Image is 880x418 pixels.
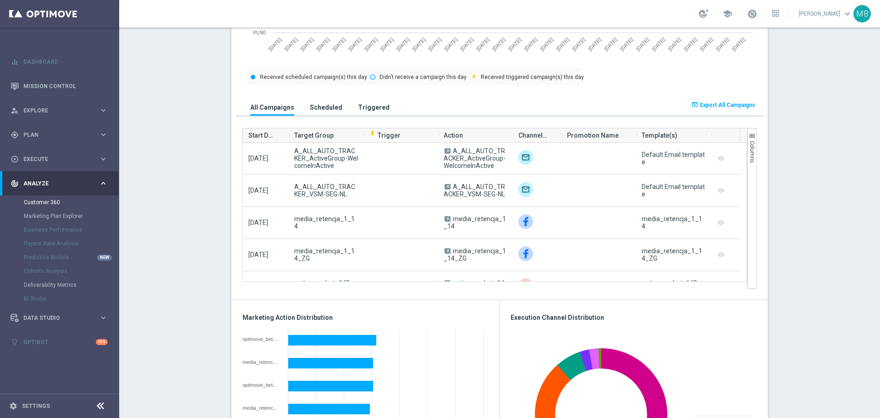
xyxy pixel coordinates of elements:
div: Plan [11,131,99,139]
div: Deliverability Metrics [24,278,118,292]
text: [DATE] [459,37,474,52]
a: [PERSON_NAME]keyboard_arrow_down [798,7,853,21]
button: lightbulb Optibot +10 [10,339,108,346]
div: MB [853,5,871,22]
text: [DATE] [411,37,426,52]
i: gps_fixed [11,131,19,139]
i: keyboard_arrow_right [99,179,108,188]
text: [DATE] [283,37,298,52]
span: A [445,184,451,189]
div: +10 [96,339,108,345]
span: Analyze [23,181,99,186]
text: [DATE] [731,37,746,52]
text: [DATE] [587,37,602,52]
a: Mission Control [23,74,108,98]
span: A_ALL_AUTO_TRACKER_VSM-SEG-NL [294,183,358,198]
button: equalizer Dashboard [10,58,108,66]
span: Trigger [369,132,401,139]
button: track_changes Analyze keyboard_arrow_right [10,180,108,187]
span: Action [444,126,463,145]
h3: Triggered [358,103,390,111]
div: Optibot [11,330,108,354]
span: A [445,280,451,286]
text: [DATE] [571,37,586,52]
span: [DATE] [248,155,268,162]
text: [DATE] [491,37,506,52]
i: open_in_browser [691,101,698,108]
a: Deliverability Metrics [24,281,95,289]
i: keyboard_arrow_right [99,313,108,322]
span: A_ALL_AUTO_TRACKER_ActiveGroup-WelcomeInActive [444,147,506,169]
span: Start Date [248,126,276,145]
i: lightbulb [11,338,19,346]
a: Marketing Plan Explorer [24,212,95,220]
button: All Campaigns [248,99,297,116]
div: Execute [11,155,99,163]
span: optimove_bet_14D_and_reg_30D [444,279,505,294]
div: Business Performance [24,223,118,237]
div: Criteo [518,279,533,293]
a: Dashboard [23,50,108,74]
button: Data Studio keyboard_arrow_right [10,314,108,322]
text: [DATE] [523,37,538,52]
span: media_retencja_1_14_ZG [294,247,358,262]
span: Template(s) [642,126,677,145]
div: Marketing Plan Explorer [24,209,118,223]
div: Default Email template [642,151,705,166]
text: [DATE] [267,37,282,52]
i: keyboard_arrow_right [99,106,108,115]
i: settings [9,402,17,410]
span: A [445,216,451,222]
i: person_search [11,106,19,115]
div: optimove_bet_14D_and_reg_30D [642,279,705,294]
span: Target Group [294,126,334,145]
text: [DATE] [299,37,314,52]
i: flash_on [369,130,376,138]
text: [DATE] [715,37,730,52]
text: [DATE] [427,37,442,52]
text: [DATE] [683,37,698,52]
text: [DATE] [619,37,634,52]
text: [DATE] [475,37,490,52]
span: media_retencja_1_14_ZG [444,247,506,262]
div: Data Studio [11,314,99,322]
span: A [445,148,451,154]
button: play_circle_outline Execute keyboard_arrow_right [10,156,108,163]
text: [DATE] [555,37,570,52]
span: Promotion Name [567,126,619,145]
span: A_ALL_AUTO_TRACKER_ActiveGroup-WelcomeInActive [294,147,358,169]
span: [DATE] [248,219,268,226]
span: Plan [23,132,99,138]
div: optimove_bet_1D_plus [242,336,281,342]
text: Received scheduled campaign(s) this day [260,74,367,80]
button: person_search Explore keyboard_arrow_right [10,107,108,114]
text: [DATE] [539,37,554,52]
text: [DATE] [379,37,395,52]
div: optimove_bet_14D_and_reg_30D [242,382,281,388]
text: [DATE] [667,37,682,52]
h3: Scheduled [310,103,342,111]
span: media_retencja_1_14 [294,215,358,230]
div: NEW [97,255,112,261]
span: Export All Campaigns [700,102,755,108]
i: keyboard_arrow_right [99,130,108,139]
i: equalizer [11,58,19,66]
i: keyboard_arrow_right [99,155,108,163]
a: Optibot [23,330,96,354]
span: Explore [23,108,99,113]
a: Customer 360 [24,199,95,206]
text: [DATE] [363,37,379,52]
text: [DATE] [699,37,714,52]
img: Facebook Custom Audience [518,214,533,229]
text: [DATE] [651,37,666,52]
button: gps_fixed Plan keyboard_arrow_right [10,131,108,139]
h3: Execution Channel Distribution [511,313,757,322]
img: Facebook Custom Audience [518,246,533,261]
i: play_circle_outline [11,155,19,163]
